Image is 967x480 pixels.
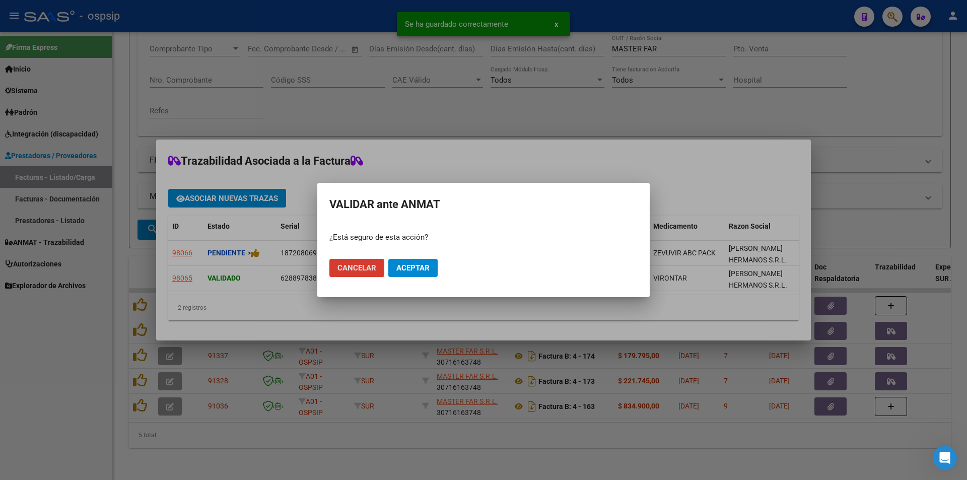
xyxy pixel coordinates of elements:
button: Cancelar [329,259,384,277]
iframe: Intercom live chat [933,446,957,470]
h2: VALIDAR ante ANMAT [329,195,638,214]
span: Aceptar [396,263,430,272]
button: Aceptar [388,259,438,277]
span: Cancelar [337,263,376,272]
p: ¿Está seguro de esta acción? [329,232,638,243]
